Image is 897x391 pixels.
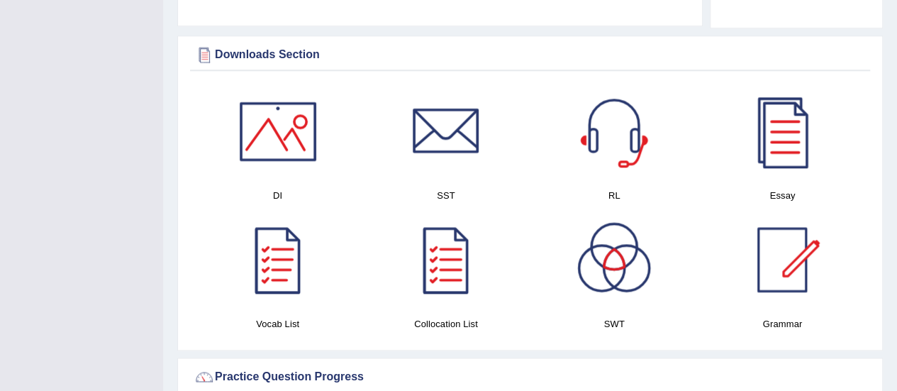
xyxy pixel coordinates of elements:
h4: Collocation List [369,316,523,331]
h4: SWT [537,316,691,331]
h4: Grammar [706,316,859,331]
h4: SST [369,188,523,203]
h4: Essay [706,188,859,203]
div: Practice Question Progress [194,366,867,387]
h4: Vocab List [201,316,355,331]
div: Downloads Section [194,44,867,65]
h4: DI [201,188,355,203]
h4: RL [537,188,691,203]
